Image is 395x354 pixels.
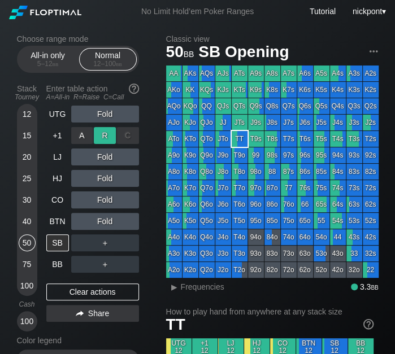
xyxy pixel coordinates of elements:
div: J2o [215,262,231,278]
div: ▾ [350,5,388,18]
div: K4s [330,82,346,98]
div: 87s [281,164,297,180]
div: QTs [232,98,248,114]
div: 82o [264,262,280,278]
div: Fold [71,170,139,187]
div: A4s [330,65,346,81]
div: Q4o [199,229,215,245]
div: KTo [183,131,198,147]
div: LJ [46,148,69,165]
div: 64o [297,229,313,245]
div: ＋ [71,234,139,251]
div: 92s [363,147,379,163]
div: J7s [281,115,297,130]
div: SB [46,234,69,251]
div: J7o [215,180,231,196]
div: 100 [19,313,36,330]
img: Floptimal logo [9,6,81,19]
div: ＋ [71,256,139,273]
div: AKo [166,82,182,98]
div: K4o [183,229,198,245]
div: Cash [12,300,42,308]
div: K9s [248,82,264,98]
div: ATs [232,65,248,81]
div: KJs [215,82,231,98]
div: Clear actions [46,283,139,300]
div: A2o [166,262,182,278]
div: K6s [297,82,313,98]
div: 33 [346,246,362,261]
div: 76s [297,180,313,196]
span: nickpont [353,7,382,16]
div: A=All-in R=Raise C=Call [46,93,139,101]
div: Normal [82,49,134,70]
div: 73s [346,180,362,196]
div: J6s [297,115,313,130]
div: A5o [166,213,182,229]
div: 40 [19,213,36,230]
div: T2o [232,262,248,278]
div: A3o [166,246,182,261]
div: 75s [314,180,329,196]
div: K3s [346,82,362,98]
div: All-in only [22,49,74,70]
div: KQs [199,82,215,98]
div: T2s [363,131,379,147]
div: J2s [363,115,379,130]
div: Q3o [199,246,215,261]
div: Q3s [346,98,362,114]
div: A7o [166,180,182,196]
div: 32s [363,246,379,261]
div: +1 [46,127,69,144]
div: Q2s [363,98,379,114]
div: 42s [363,229,379,245]
div: 5 – 12 [24,60,72,68]
div: 99 [248,147,264,163]
div: 83s [346,164,362,180]
div: R [94,127,116,144]
div: T6o [232,196,248,212]
div: 44 [330,229,346,245]
div: 15 [19,127,36,144]
div: AJo [166,115,182,130]
div: K7o [183,180,198,196]
div: QTo [199,131,215,147]
div: Fold [71,191,139,208]
div: 72o [281,262,297,278]
div: No Limit Hold’em Poker Ranges [124,7,271,19]
div: 84s [330,164,346,180]
span: 50 [164,43,196,62]
div: AJs [215,65,231,81]
div: J3s [346,115,362,130]
div: QJo [199,115,215,130]
div: 54s [330,213,346,229]
a: Tutorial [310,7,336,16]
div: AQs [199,65,215,81]
div: KTs [232,82,248,98]
div: 63s [346,196,362,212]
div: Q5s [314,98,329,114]
img: share.864f2f62.svg [76,311,84,317]
h2: Choose range mode [17,34,139,43]
div: A5s [314,65,329,81]
div: 97s [281,147,297,163]
div: 98o [248,164,264,180]
div: J4s [330,115,346,130]
div: T9o [232,147,248,163]
div: 20 [19,148,36,165]
span: Frequencies [181,282,224,291]
div: 64s [330,196,346,212]
div: K8s [264,82,280,98]
div: JJ [215,115,231,130]
div: 52o [314,262,329,278]
div: 52s [363,213,379,229]
div: J3o [215,246,231,261]
div: 30 [19,191,36,208]
div: T3s [346,131,362,147]
div: A8o [166,164,182,180]
div: KQo [183,98,198,114]
div: C [117,127,139,144]
div: A2s [363,65,379,81]
div: AKs [183,65,198,81]
div: J9s [248,115,264,130]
